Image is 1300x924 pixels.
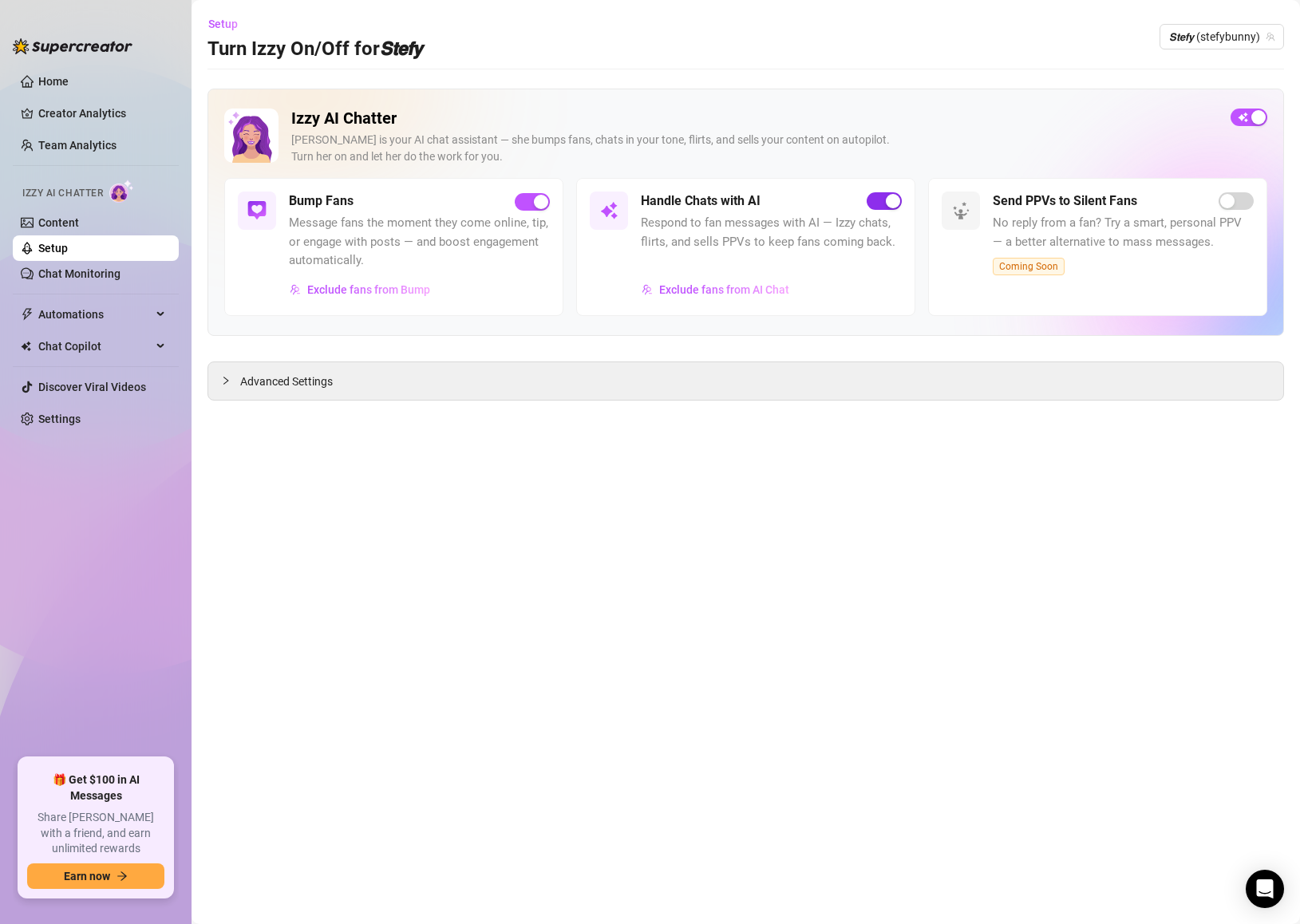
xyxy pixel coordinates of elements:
span: Chat Copilot [38,334,152,359]
button: Setup [207,11,251,37]
span: 𝙎𝙩𝙚𝙛𝙮 (stefybunny) [1169,25,1274,49]
span: Message fans the moment they come online, tip, or engage with posts — and boost engagement automa... [289,214,550,270]
span: team [1266,32,1275,41]
button: Exclude fans from Bump [289,277,431,302]
img: AI Chatter [109,180,134,203]
h5: Bump Fans [289,192,354,211]
a: Chat Monitoring [38,267,121,280]
a: Settings [38,413,81,425]
span: No reply from a fan? Try a smart, personal PPV — a better alternative to mass messages. [993,214,1254,251]
span: Izzy AI Chatter [22,186,103,201]
span: Advanced Settings [240,373,333,390]
span: Exclude fans from AI Chat [659,283,789,296]
span: collapsed [221,376,231,385]
span: Coming Soon [993,258,1065,275]
a: Team Analytics [38,139,117,152]
img: svg%3e [642,284,653,295]
a: Setup [38,242,68,255]
button: Earn nowarrow-right [27,863,164,889]
h5: Send PPVs to Silent Fans [993,192,1137,211]
img: Izzy AI Chatter [224,109,279,163]
h3: Turn Izzy On/Off for 𝙎𝙩𝙚𝙛𝙮 [207,37,422,62]
span: 🎁 Get $100 in AI Messages [27,772,164,804]
img: svg%3e [290,284,301,295]
h2: Izzy AI Chatter [291,109,1218,128]
img: svg%3e [247,201,267,220]
div: [PERSON_NAME] is your AI chat assistant — she bumps fans, chats in your tone, flirts, and sells y... [291,132,1218,165]
span: Setup [208,18,238,30]
span: Automations [38,302,152,327]
div: Open Intercom Messenger [1246,870,1284,908]
img: Chat Copilot [21,341,31,352]
span: arrow-right [117,871,128,882]
div: collapsed [221,372,240,389]
span: Exclude fans from Bump [307,283,430,296]
a: Creator Analytics [38,101,166,126]
img: logo-BBDzfeDw.svg [13,38,132,54]
h5: Handle Chats with AI [641,192,761,211]
span: Respond to fan messages with AI — Izzy chats, flirts, and sells PPVs to keep fans coming back. [641,214,902,251]
img: svg%3e [951,201,970,220]
a: Home [38,75,69,88]
span: thunderbolt [21,308,34,321]
a: Discover Viral Videos [38,381,146,393]
img: svg%3e [599,201,618,220]
button: Exclude fans from AI Chat [641,277,790,302]
span: Share [PERSON_NAME] with a friend, and earn unlimited rewards [27,810,164,857]
a: Content [38,216,79,229]
span: Earn now [64,870,110,883]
